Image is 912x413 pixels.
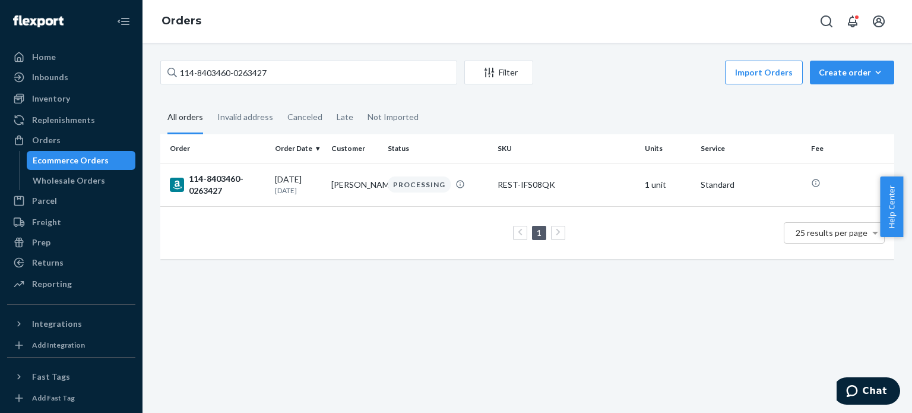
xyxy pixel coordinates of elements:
div: Inventory [32,93,70,105]
img: Flexport logo [13,15,64,27]
a: Ecommerce Orders [27,151,136,170]
a: Freight [7,213,135,232]
a: Add Integration [7,338,135,352]
div: Not Imported [368,102,419,133]
div: Replenishments [32,114,95,126]
div: Orders [32,134,61,146]
p: [DATE] [275,185,322,196]
button: Open notifications [841,10,864,33]
button: Open account menu [867,10,891,33]
button: Close Navigation [112,10,135,33]
div: Filter [465,67,533,78]
th: Service [696,134,806,163]
div: All orders [167,102,203,134]
button: Fast Tags [7,367,135,386]
button: Create order [810,61,894,84]
a: Page 1 is your current page [534,228,544,238]
div: PROCESSING [388,176,451,193]
div: Inbounds [32,71,68,83]
th: Fee [806,134,894,163]
p: Standard [701,179,801,191]
div: Fast Tags [32,371,70,383]
th: Order Date [270,134,327,163]
a: Returns [7,253,135,272]
div: Add Integration [32,340,85,350]
button: Open Search Box [815,10,838,33]
div: REST-IFS08QK [498,179,635,191]
th: Units [640,134,696,163]
div: Returns [32,257,64,269]
a: Parcel [7,191,135,210]
a: Wholesale Orders [27,171,136,190]
iframe: Opens a widget where you can chat to one of our agents [837,377,900,407]
a: Replenishments [7,111,135,130]
button: Filter [464,61,533,84]
a: Prep [7,233,135,252]
div: Home [32,51,56,63]
div: Invalid address [217,102,273,133]
a: Inbounds [7,68,135,87]
div: Canceled [287,102,322,133]
td: [PERSON_NAME] [327,163,383,206]
div: Ecommerce Orders [33,155,109,166]
button: Help Center [880,176,903,237]
a: Orders [7,131,135,150]
div: Reporting [32,278,72,290]
button: Import Orders [725,61,803,84]
div: Late [337,102,353,133]
div: Freight [32,216,61,228]
a: Add Fast Tag [7,391,135,405]
div: Add Fast Tag [32,393,75,403]
div: 114-8403460-0263427 [170,173,265,197]
button: Integrations [7,314,135,333]
th: Order [160,134,270,163]
span: 25 results per page [796,228,867,238]
div: Wholesale Orders [33,175,105,187]
div: Customer [331,143,378,153]
th: SKU [493,134,639,163]
a: Inventory [7,89,135,108]
a: Home [7,48,135,67]
th: Status [383,134,493,163]
ol: breadcrumbs [152,4,211,39]
div: Prep [32,237,50,248]
div: Integrations [32,318,82,330]
a: Reporting [7,275,135,294]
div: [DATE] [275,174,322,196]
td: 1 unit [640,163,696,206]
div: Parcel [32,195,57,207]
div: Create order [819,67,885,78]
a: Orders [161,14,201,27]
input: Search orders [160,61,457,84]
